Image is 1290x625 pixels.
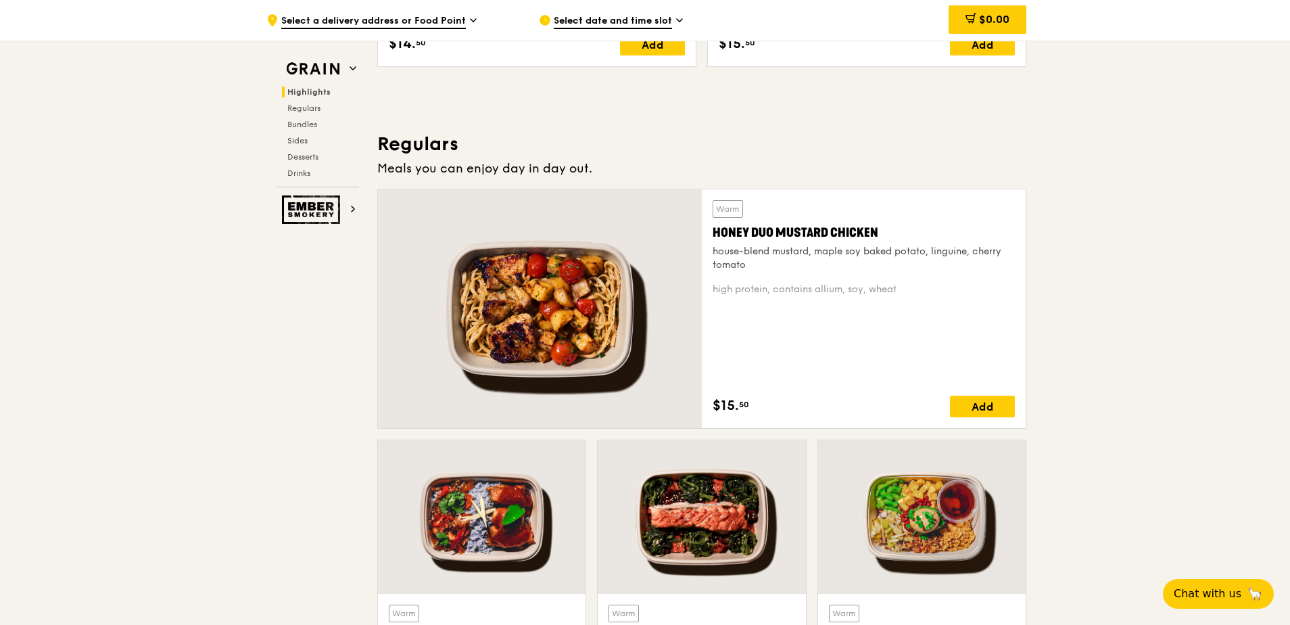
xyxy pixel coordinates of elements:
[620,34,685,55] div: Add
[829,605,859,622] div: Warm
[287,152,318,162] span: Desserts
[1247,586,1263,602] span: 🦙
[389,605,419,622] div: Warm
[287,103,320,113] span: Regulars
[713,283,1015,296] div: high protein, contains allium, soy, wheat
[554,14,672,29] span: Select date and time slot
[287,120,317,129] span: Bundles
[281,14,466,29] span: Select a delivery address or Food Point
[608,605,639,622] div: Warm
[389,34,416,54] span: $14.
[713,245,1015,272] div: house-blend mustard, maple soy baked potato, linguine, cherry tomato
[287,87,331,97] span: Highlights
[416,37,426,48] span: 50
[739,399,749,410] span: 50
[287,136,308,145] span: Sides
[950,34,1015,55] div: Add
[282,195,344,224] img: Ember Smokery web logo
[377,132,1026,156] h3: Regulars
[713,223,1015,242] div: Honey Duo Mustard Chicken
[1163,579,1274,609] button: Chat with us🦙
[713,396,739,416] span: $15.
[713,200,743,218] div: Warm
[1174,586,1241,602] span: Chat with us
[377,159,1026,178] div: Meals you can enjoy day in day out.
[287,168,310,178] span: Drinks
[282,57,344,81] img: Grain web logo
[950,396,1015,417] div: Add
[745,37,755,48] span: 50
[979,13,1009,26] span: $0.00
[719,34,745,54] span: $15.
